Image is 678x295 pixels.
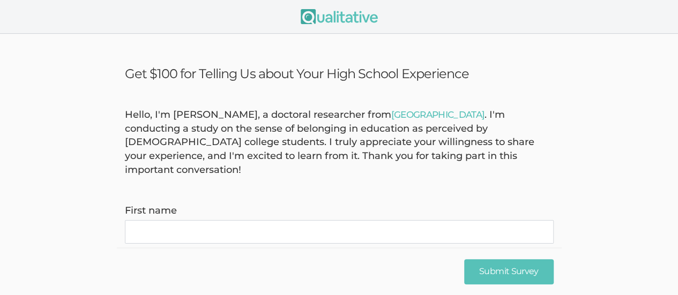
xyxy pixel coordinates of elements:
[301,9,378,24] img: Qualitative
[464,259,554,284] input: Submit Survey
[391,109,485,120] a: [GEOGRAPHIC_DATA]
[117,108,562,177] div: Hello, I'm [PERSON_NAME], a doctoral researcher from . I'm conducting a study on the sense of bel...
[125,204,554,218] label: First name
[125,66,554,81] h3: Get $100 for Telling Us about Your High School Experience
